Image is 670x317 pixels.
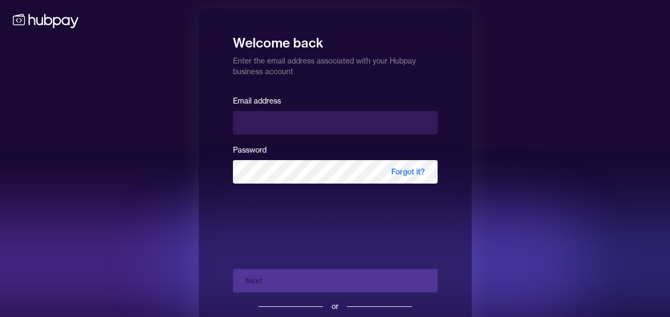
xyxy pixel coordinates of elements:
[332,301,338,312] div: or
[233,51,438,77] p: Enter the email address associated with your Hubpay business account
[233,28,438,51] h1: Welcome back
[233,145,267,155] label: Password
[233,96,281,106] label: Email address
[378,160,438,184] span: Forgot it?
